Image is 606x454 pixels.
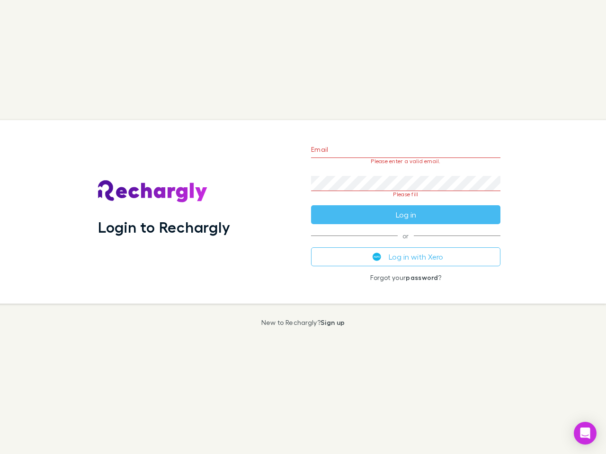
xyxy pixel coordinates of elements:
p: New to Rechargly? [261,319,345,326]
button: Log in [311,205,500,224]
a: password [406,273,438,281]
img: Xero's logo [373,253,381,261]
img: Rechargly's Logo [98,180,208,203]
div: Open Intercom Messenger [574,422,597,445]
h1: Login to Rechargly [98,218,230,236]
button: Log in with Xero [311,247,500,266]
p: Forgot your ? [311,274,500,281]
p: Please enter a valid email. [311,158,500,165]
p: Please fill [311,191,500,198]
a: Sign up [321,318,345,326]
